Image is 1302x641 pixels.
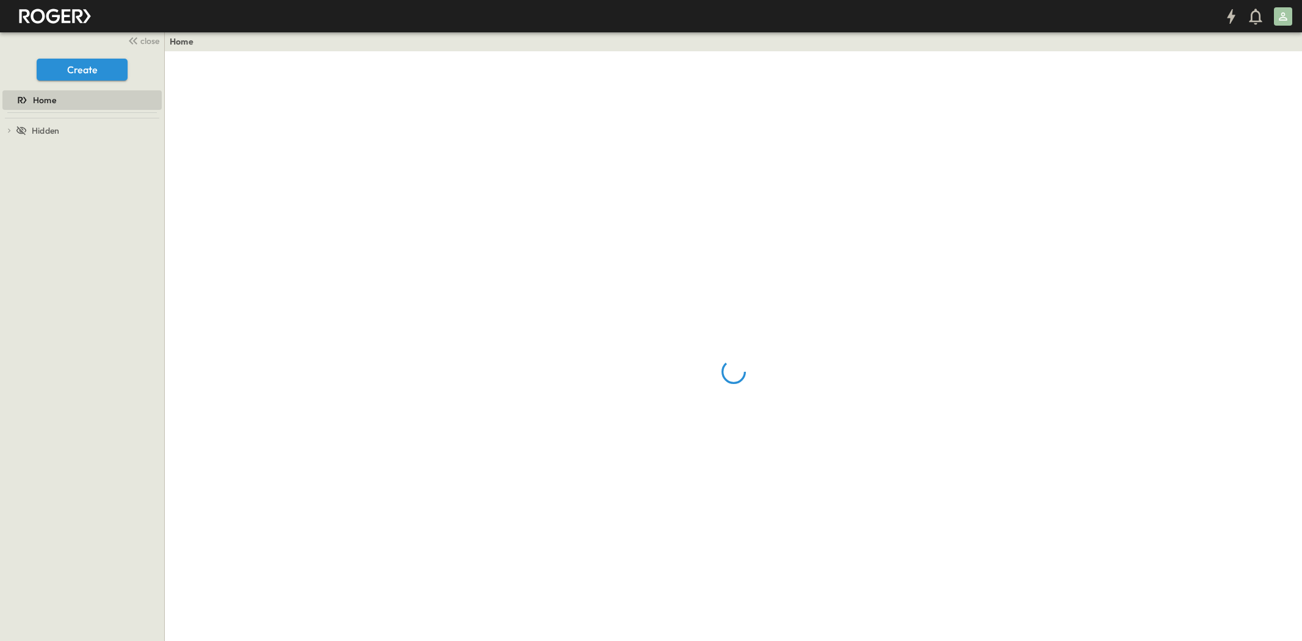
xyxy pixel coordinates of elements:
button: Create [37,59,128,81]
span: Hidden [32,125,59,137]
a: Home [2,92,159,109]
nav: breadcrumbs [170,35,201,48]
button: close [123,32,162,49]
a: Home [170,35,193,48]
span: Home [33,94,56,106]
span: close [140,35,159,47]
